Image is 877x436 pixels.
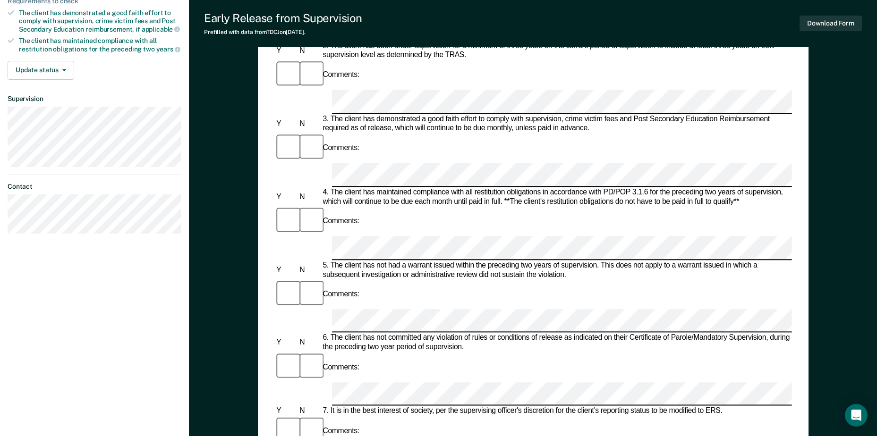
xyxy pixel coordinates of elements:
div: Y [274,119,298,129]
div: 5. The client has not had a warrant issued within the preceding two years of supervision. This do... [321,261,792,279]
div: Comments: [321,143,361,153]
div: N [298,193,321,202]
div: Y [274,265,298,275]
div: 2. The client has been under supervision for a minimum of three years on the current period of su... [321,42,792,60]
div: 7. It is in the best interest of society, per the supervising officer's discretion for the client... [321,407,792,416]
button: Download Form [800,16,862,31]
div: Comments: [321,217,361,226]
div: Comments: [321,290,361,299]
div: Y [274,193,298,202]
div: 6. The client has not committed any violation of rules or conditions of release as indicated on t... [321,334,792,352]
div: The client has maintained compliance with all restitution obligations for the preceding two [19,37,181,53]
div: N [298,119,321,129]
span: applicable [142,25,180,33]
span: years [156,45,180,53]
div: Comments: [321,427,361,436]
dt: Supervision [8,95,181,103]
div: N [298,46,321,56]
div: 3. The client has demonstrated a good faith effort to comply with supervision, crime victim fees ... [321,115,792,133]
button: Update status [8,61,74,80]
div: N [298,338,321,348]
div: The client has demonstrated a good faith effort to comply with supervision, crime victim fees and... [19,9,181,33]
dt: Contact [8,183,181,191]
div: Y [274,407,298,416]
div: Prefilled with data from TDCJ on [DATE] . [204,29,362,35]
div: Comments: [321,363,361,372]
div: N [298,265,321,275]
div: Early Release from Supervision [204,11,362,25]
div: 4. The client has maintained compliance with all restitution obligations in accordance with PD/PO... [321,188,792,206]
div: Y [274,338,298,348]
div: Comments: [321,70,361,80]
div: Open Intercom Messenger [845,404,868,427]
div: N [298,407,321,416]
div: Y [274,46,298,56]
